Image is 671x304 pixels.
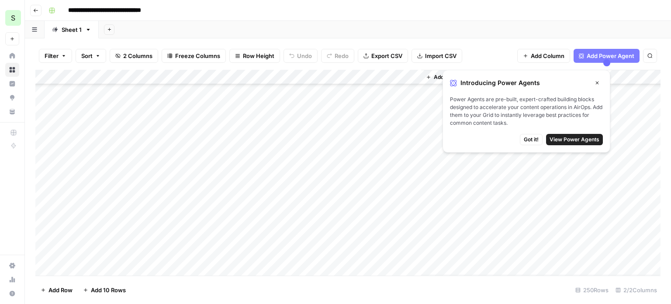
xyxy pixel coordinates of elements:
button: Add Column [422,72,468,83]
span: Import CSV [425,51,457,60]
span: Redo [335,51,349,60]
button: Workspace: Statsig [5,7,19,29]
span: View Power Agents [550,136,599,143]
button: Add Row [35,283,78,297]
span: Add 10 Rows [91,286,126,294]
div: 250 Rows [572,283,612,297]
button: Got it! [520,134,543,145]
button: Help + Support [5,287,19,301]
div: Sheet 1 [62,25,82,34]
a: Browse [5,63,19,77]
button: Add Column [517,49,570,63]
span: Row Height [243,51,274,60]
button: Export CSV [358,49,408,63]
span: Sort [81,51,93,60]
button: Redo [321,49,354,63]
span: 2 Columns [123,51,152,60]
a: Opportunities [5,91,19,105]
span: Undo [297,51,312,60]
span: Got it! [524,136,539,143]
span: Add Column [434,73,464,81]
button: Add Power Agent [574,49,640,63]
a: Settings [5,259,19,273]
a: Sheet 1 [45,21,99,38]
span: Add Column [531,51,564,60]
span: Freeze Columns [175,51,220,60]
a: Insights [5,77,19,91]
button: 2 Columns [110,49,158,63]
span: Export CSV [371,51,402,60]
a: Home [5,49,19,63]
span: S [11,13,15,23]
button: Row Height [229,49,280,63]
span: Add Power Agent [587,51,634,60]
button: Undo [284,49,318,63]
a: Your Data [5,105,19,119]
div: 2/2 Columns [612,283,661,297]
div: Introducing Power Agents [450,77,603,89]
button: View Power Agents [546,134,603,145]
span: Add Row [48,286,73,294]
span: Power Agents are pre-built, expert-crafted building blocks designed to accelerate your content op... [450,96,603,127]
span: Filter [45,51,59,60]
button: Sort [76,49,106,63]
a: Usage [5,273,19,287]
button: Add 10 Rows [78,283,131,297]
button: Freeze Columns [162,49,226,63]
button: Filter [39,49,72,63]
button: Import CSV [412,49,462,63]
